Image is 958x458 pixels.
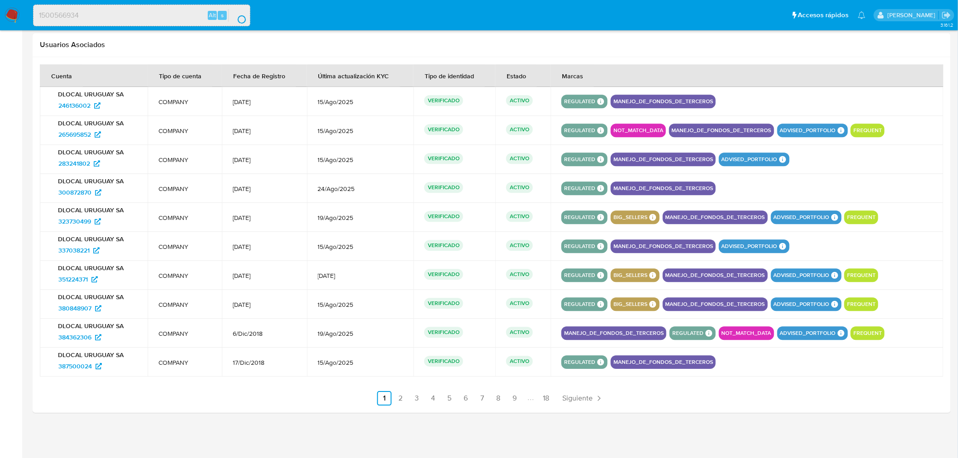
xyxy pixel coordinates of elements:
[34,10,250,21] input: Buscar usuario o caso...
[798,10,849,20] span: Accesos rápidos
[858,11,866,19] a: Notificaciones
[228,9,247,22] button: search-icon
[221,11,224,19] span: s
[209,11,216,19] span: Alt
[40,40,944,49] h2: Usuarios Asociados
[942,10,951,20] a: Salir
[887,11,939,19] p: gregorio.negri@mercadolibre.com
[940,21,953,29] span: 3.161.2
